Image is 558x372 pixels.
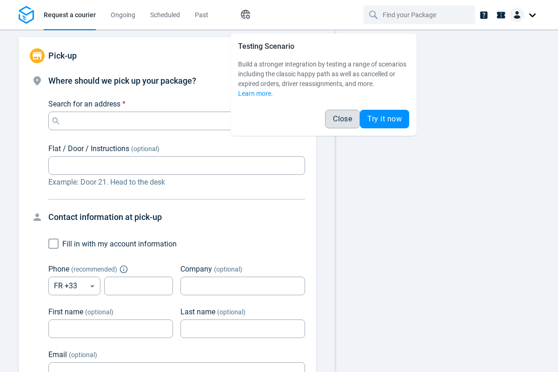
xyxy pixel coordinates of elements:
[48,76,196,86] span: Where should we pick up your package?
[367,115,402,123] span: Try it now
[333,115,352,123] span: Close
[131,145,159,153] span: (optional)
[238,90,273,97] a: Learn more.
[48,265,69,273] span: Phone
[71,266,117,273] span: ( recommended )
[48,277,100,295] div: FR +33
[62,239,177,248] span: Fill in with my account information
[19,6,34,24] img: Logo
[48,51,77,60] span: Pick-up
[360,110,409,128] button: Try it now
[383,6,458,24] input: Find your Package
[195,11,208,19] span: Past
[48,177,305,188] p: Example: Door 21. Head to the desk
[48,307,83,316] span: First name
[85,308,113,316] span: (optional)
[238,42,294,51] span: Testing Scenario
[111,11,135,19] span: Ongoing
[180,265,212,273] span: Company
[48,144,129,153] span: Flat / Door / Instructions
[69,351,97,359] span: (optional)
[44,11,96,19] span: Request a courier
[19,37,316,74] div: Pick-up
[510,7,525,22] img: Client
[325,110,360,128] button: Close
[48,211,305,224] h4: Contact information at pick-up
[121,266,126,272] button: Explain "Recommended"
[150,11,180,19] span: Scheduled
[48,350,67,359] span: Email
[217,308,246,316] span: (optional)
[180,307,215,316] span: Last name
[48,100,120,108] span: Search for an address
[214,266,242,273] span: (optional)
[238,60,406,87] span: Build a stronger integration by testing a range of scenarios including the classic happy path as ...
